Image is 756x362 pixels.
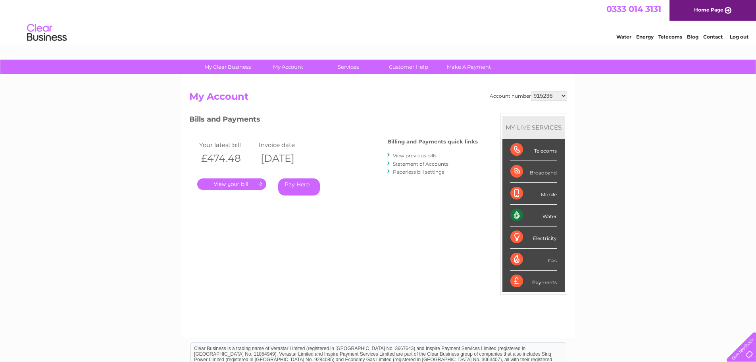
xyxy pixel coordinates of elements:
[616,34,631,40] a: Water
[393,169,444,175] a: Paperless bill settings
[510,161,557,183] div: Broadband
[510,226,557,248] div: Electricity
[515,124,532,131] div: LIVE
[436,60,502,74] a: Make A Payment
[636,34,654,40] a: Energy
[189,91,567,106] h2: My Account
[510,271,557,292] div: Payments
[191,4,566,39] div: Clear Business is a trading name of Verastar Limited (registered in [GEOGRAPHIC_DATA] No. 3667643...
[502,116,565,139] div: MY SERVICES
[197,139,257,150] td: Your latest bill
[606,4,661,14] a: 0333 014 3131
[315,60,381,74] a: Services
[189,114,478,128] h3: Bills and Payments
[197,178,266,190] a: .
[27,21,67,45] img: logo.png
[195,60,260,74] a: My Clear Business
[255,60,321,74] a: My Account
[510,249,557,271] div: Gas
[703,34,723,40] a: Contact
[278,178,320,196] a: Pay Here
[658,34,682,40] a: Telecoms
[257,150,316,166] th: [DATE]
[510,183,557,205] div: Mobile
[393,153,437,159] a: View previous bills
[510,139,557,161] div: Telecoms
[730,34,748,40] a: Log out
[687,34,698,40] a: Blog
[376,60,441,74] a: Customer Help
[490,91,567,101] div: Account number
[387,139,478,145] h4: Billing and Payments quick links
[510,205,557,226] div: Water
[197,150,257,166] th: £474.48
[393,161,448,167] a: Statement of Accounts
[257,139,316,150] td: Invoice date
